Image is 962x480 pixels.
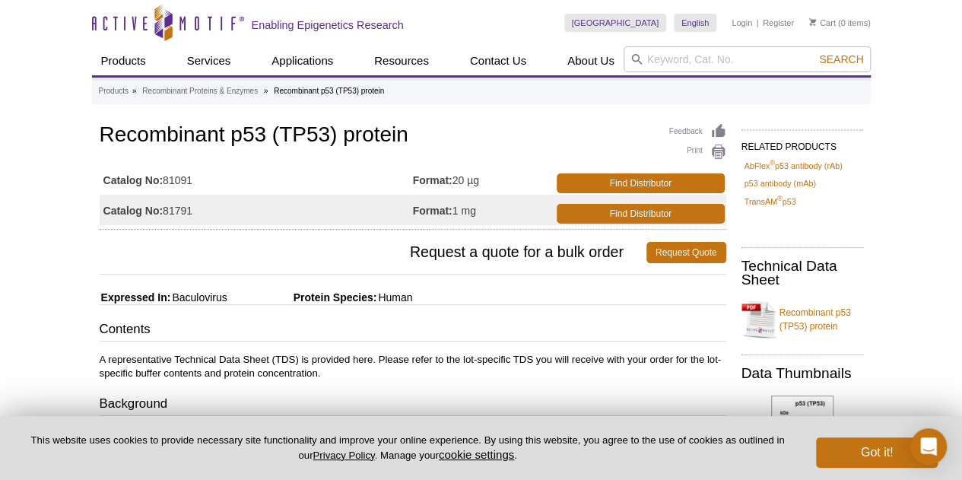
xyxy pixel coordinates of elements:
button: Search [814,52,868,66]
a: Privacy Policy [313,450,374,461]
strong: Catalog No: [103,204,164,218]
p: A representative Technical Data Sheet (TDS) is provided here. Please refer to the lot-specific TD... [100,353,726,380]
a: Products [92,46,155,75]
button: cookie settings [439,448,514,461]
a: Find Distributor [557,204,725,224]
a: Login [732,17,752,28]
a: Applications [262,46,342,75]
a: Products [99,84,129,98]
span: Search [819,53,863,65]
a: TransAM®p53 [745,195,796,208]
td: 81091 [100,164,413,195]
h3: Background [100,395,726,416]
strong: Format: [413,204,452,218]
div: Open Intercom Messenger [910,428,947,465]
h2: Enabling Epigenetics Research [252,18,404,32]
a: Feedback [669,123,726,140]
a: p53 antibody (mAb) [745,176,816,190]
a: Services [178,46,240,75]
h2: RELATED PRODUCTS [741,129,863,157]
td: 81791 [100,195,413,225]
li: Recombinant p53 (TP53) protein [274,87,384,95]
span: Request a quote for a bulk order [100,242,646,263]
a: Cart [809,17,836,28]
input: Keyword, Cat. No. [624,46,871,72]
sup: ® [777,195,783,202]
a: [GEOGRAPHIC_DATA] [564,14,667,32]
a: Find Distributor [557,173,725,193]
li: (0 items) [809,14,871,32]
li: » [132,87,137,95]
h3: Contents [100,320,726,342]
img: Your Cart [809,18,816,26]
a: Register [763,17,794,28]
a: Print [669,144,726,161]
span: Protein Species: [230,291,377,304]
td: 20 µg [413,164,554,195]
a: English [674,14,716,32]
a: About Us [558,46,624,75]
p: This website uses cookies to provide necessary site functionality and improve your online experie... [24,434,791,463]
span: Baculovirus [170,291,227,304]
span: Expressed In: [100,291,171,304]
button: Got it! [816,437,938,468]
h2: Technical Data Sheet [741,259,863,287]
a: Recombinant Proteins & Enzymes [142,84,258,98]
strong: Catalog No: [103,173,164,187]
a: Resources [365,46,438,75]
li: » [264,87,268,95]
span: Human [376,291,412,304]
a: Recombinant p53 (TP53) protein [741,297,863,342]
sup: ® [770,159,775,167]
li: | [757,14,759,32]
a: Request Quote [646,242,726,263]
strong: Format: [413,173,452,187]
a: AbFlex®p53 antibody (rAb) [745,159,843,173]
td: 1 mg [413,195,554,225]
h1: Recombinant p53 (TP53) protein [100,123,726,149]
a: Contact Us [461,46,535,75]
h2: Data Thumbnails [741,367,863,380]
